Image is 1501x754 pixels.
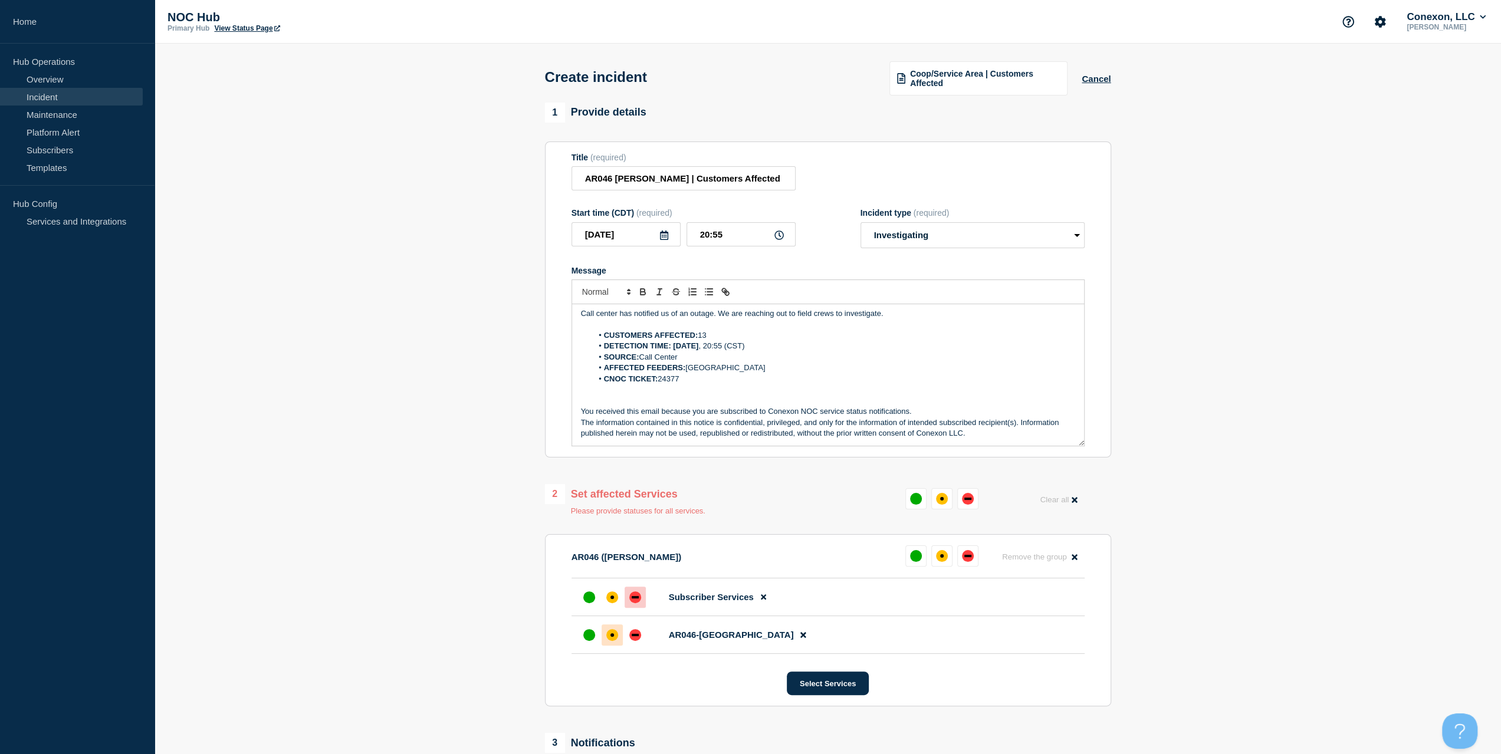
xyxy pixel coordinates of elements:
[604,353,639,361] strong: SOURCE:
[604,341,699,350] strong: DETECTION TIME: [DATE]
[1404,11,1488,23] button: Conexon, LLC
[1368,9,1392,34] button: Account settings
[577,285,635,299] span: Font size
[545,484,705,504] div: Set affected Services
[905,545,927,567] button: up
[910,69,1060,88] span: Coop/Service Area | Customers Affected
[931,488,953,509] button: affected
[606,629,618,641] div: affected
[936,493,948,505] div: affected
[910,550,922,562] div: up
[669,630,794,640] span: AR046-[GEOGRAPHIC_DATA]
[1442,713,1477,749] iframe: Help Scout Beacon - Open
[606,591,618,603] div: affected
[583,591,595,603] div: up
[629,629,641,641] div: down
[545,484,565,504] span: 2
[572,304,1084,446] div: Message
[572,166,796,190] input: Title
[590,153,626,162] span: (required)
[931,545,953,567] button: affected
[651,285,668,299] button: Toggle italic text
[635,285,651,299] button: Toggle bold text
[787,671,869,695] button: Select Services
[545,103,646,123] div: Provide details
[604,363,686,372] strong: AFFECTED FEEDERS:
[592,330,1075,341] li: 13
[962,550,974,562] div: down
[860,208,1085,218] div: Incident type
[571,506,705,515] p: Please provide statuses for all services.
[1404,23,1488,31] p: [PERSON_NAME]
[860,222,1085,248] select: Incident type
[572,266,1085,275] div: Message
[214,24,280,32] a: View Status Page
[717,285,734,299] button: Toggle link
[668,285,684,299] button: Toggle strikethrough text
[604,331,698,340] strong: CUSTOMERS AFFECTED:
[167,24,209,32] p: Primary Hub
[592,341,1075,351] li: , 20:55 (CST)
[897,73,905,84] img: template icon
[581,308,1075,319] p: Call center has notified us of an outage. We are reaching out to field crews to investigate.
[572,552,682,562] p: AR046 ([PERSON_NAME])
[1336,9,1361,34] button: Support
[957,488,978,509] button: down
[1082,74,1111,84] button: Cancel
[167,11,403,24] p: NOC Hub
[592,374,1075,384] li: 24377
[581,417,1075,439] p: The information contained in this notice is confidential, privileged, and only for the informatio...
[545,103,565,123] span: 1
[701,285,717,299] button: Toggle bulleted list
[545,733,565,753] span: 3
[1033,488,1084,511] button: Clear all
[684,285,701,299] button: Toggle ordered list
[1002,552,1067,561] span: Remove the group
[572,153,796,162] div: Title
[957,545,978,567] button: down
[592,363,1075,373] li: [GEOGRAPHIC_DATA]
[545,69,647,85] h1: Create incident
[669,592,754,602] span: Subscriber Services
[962,493,974,505] div: down
[604,374,658,383] strong: CNOC TICKET:
[636,208,672,218] span: (required)
[572,208,796,218] div: Start time (CDT)
[581,406,1075,417] p: You received this email because you are subscribed to Conexon NOC service status notifications.
[572,222,681,246] input: YYYY-MM-DD
[936,550,948,562] div: affected
[995,545,1085,568] button: Remove the group
[583,629,595,641] div: up
[687,222,796,246] input: HH:MM
[629,591,641,603] div: down
[545,733,635,753] div: Notifications
[905,488,927,509] button: up
[910,493,922,505] div: up
[592,352,1075,363] li: Call Center
[914,208,950,218] span: (required)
